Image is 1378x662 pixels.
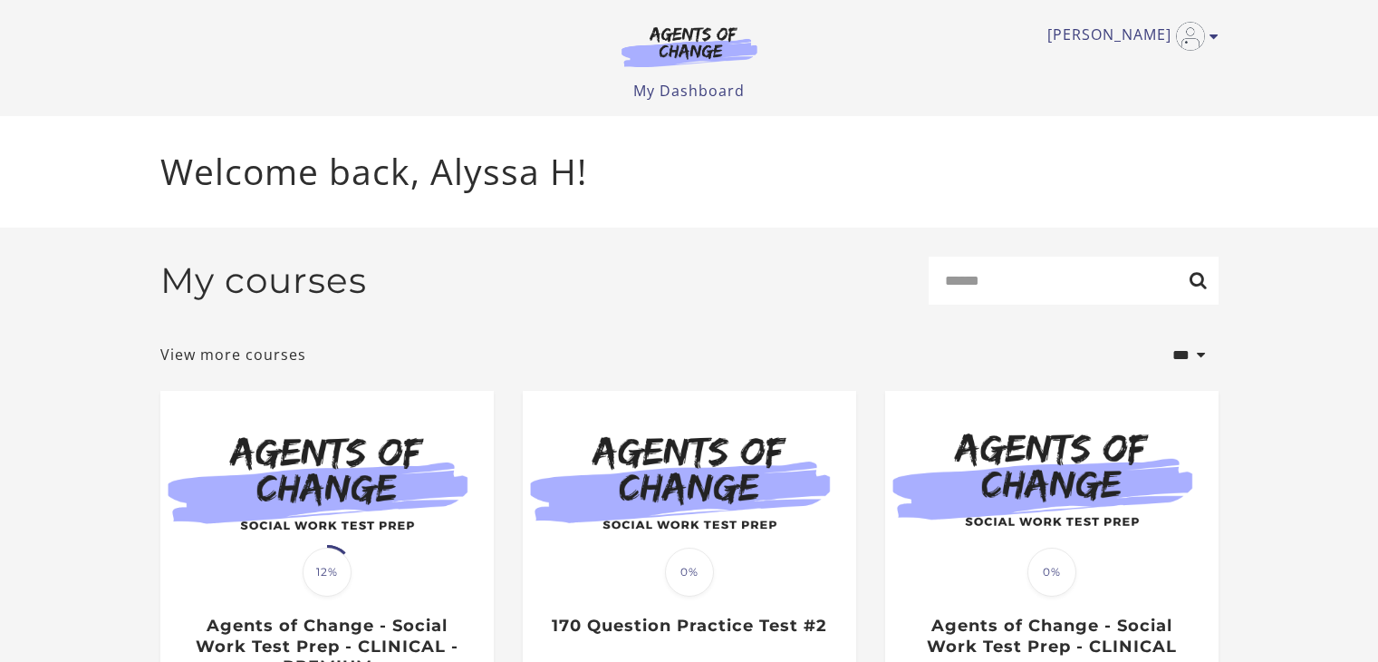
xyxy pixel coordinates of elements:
[665,548,714,597] span: 0%
[1047,22,1209,51] a: Toggle menu
[160,145,1219,199] p: Welcome back, Alyssa H!
[303,548,352,597] span: 12%
[160,344,306,365] a: View more courses
[1027,548,1076,597] span: 0%
[633,81,745,101] a: My Dashboard
[160,259,367,302] h2: My courses
[542,616,836,637] h3: 170 Question Practice Test #2
[602,25,776,67] img: Agents of Change Logo
[904,616,1199,657] h3: Agents of Change - Social Work Test Prep - CLINICAL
